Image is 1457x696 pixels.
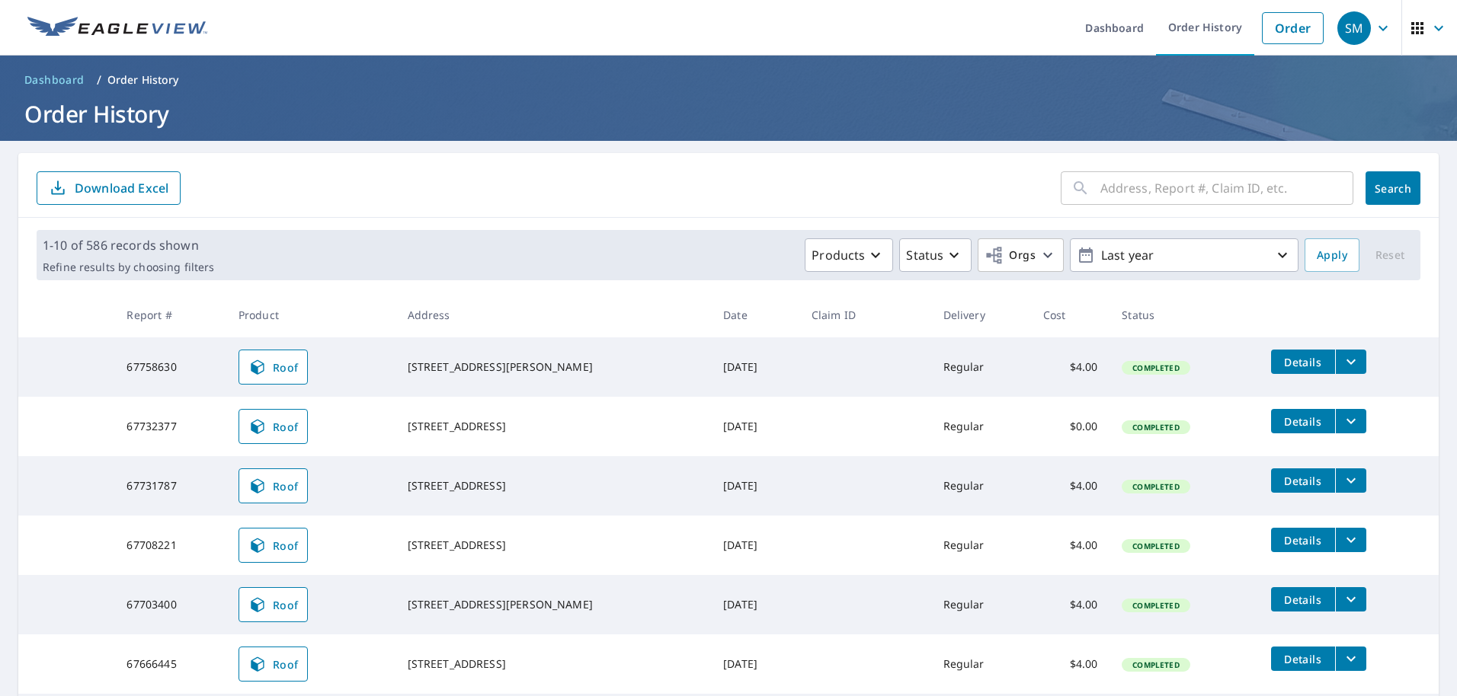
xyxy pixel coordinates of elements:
td: 67708221 [114,516,226,575]
th: Date [711,292,799,337]
td: $4.00 [1031,516,1110,575]
nav: breadcrumb [18,68,1439,92]
div: SM [1337,11,1371,45]
td: $0.00 [1031,397,1110,456]
span: Details [1280,474,1326,488]
a: Dashboard [18,68,91,92]
span: Dashboard [24,72,85,88]
th: Status [1110,292,1258,337]
p: Last year [1095,242,1273,269]
a: Roof [239,468,309,503]
p: Refine results by choosing filters [43,260,214,274]
td: Regular [931,575,1031,634]
td: Regular [931,397,1031,456]
span: Apply [1317,246,1347,265]
button: detailsBtn-67731787 [1271,468,1335,493]
a: Roof [239,587,309,622]
th: Report # [114,292,226,337]
a: Roof [239,409,309,444]
span: Completed [1123,541,1188,551]
button: Search [1366,171,1420,205]
p: 1-10 of 586 records shown [43,236,214,254]
span: Roof [248,417,299,436]
div: [STREET_ADDRESS] [408,538,700,553]
div: [STREET_ADDRESS] [408,478,700,493]
button: detailsBtn-67758630 [1271,350,1335,374]
span: Details [1280,414,1326,429]
a: Roof [239,528,309,563]
span: Completed [1123,600,1188,611]
td: 67732377 [114,397,226,456]
td: 67731787 [114,456,226,516]
a: Order [1262,12,1324,44]
span: Completed [1123,422,1188,433]
div: [STREET_ADDRESS][PERSON_NAME] [408,359,700,375]
td: $4.00 [1031,337,1110,397]
p: Products [812,246,865,264]
td: Regular [931,456,1031,516]
img: EV Logo [27,17,207,40]
span: Roof [248,595,299,614]
div: [STREET_ADDRESS] [408,656,700,672]
button: detailsBtn-67708221 [1271,528,1335,552]
button: Download Excel [37,171,181,205]
button: filesDropdownBtn-67732377 [1335,409,1366,433]
td: 67758630 [114,337,226,397]
div: [STREET_ADDRESS] [408,419,700,434]
span: Roof [248,477,299,495]
td: [DATE] [711,456,799,516]
button: filesDropdownBtn-67666445 [1335,647,1366,671]
td: [DATE] [711,634,799,694]
span: Completed [1123,362,1188,373]
th: Address [395,292,712,337]
input: Address, Report #, Claim ID, etc. [1100,167,1353,209]
button: Products [805,238,893,272]
span: Roof [248,536,299,554]
span: Roof [248,655,299,673]
span: Details [1280,592,1326,607]
button: Last year [1070,238,1298,272]
span: Details [1280,652,1326,666]
td: 67666445 [114,634,226,694]
a: Roof [239,350,309,385]
td: $4.00 [1031,575,1110,634]
td: [DATE] [711,397,799,456]
td: $4.00 [1031,456,1110,516]
p: Order History [107,72,179,88]
p: Status [906,246,943,264]
td: $4.00 [1031,634,1110,694]
td: Regular [931,337,1031,397]
th: Cost [1031,292,1110,337]
td: 67703400 [114,575,226,634]
button: detailsBtn-67732377 [1271,409,1335,433]
button: filesDropdownBtn-67731787 [1335,468,1366,493]
button: filesDropdownBtn-67758630 [1335,350,1366,374]
span: Completed [1123,481,1188,492]
button: detailsBtn-67666445 [1271,647,1335,671]
td: [DATE] [711,575,799,634]
th: Claim ID [799,292,931,337]
td: [DATE] [711,337,799,397]
h1: Order History [18,98,1439,129]
button: detailsBtn-67703400 [1271,587,1335,611]
span: Details [1280,355,1326,369]
th: Product [226,292,395,337]
th: Delivery [931,292,1031,337]
div: [STREET_ADDRESS][PERSON_NAME] [408,597,700,612]
button: filesDropdownBtn-67708221 [1335,528,1366,552]
button: Orgs [978,238,1064,272]
span: Details [1280,533,1326,548]
span: Completed [1123,659,1188,670]
li: / [97,71,101,89]
button: filesDropdownBtn-67703400 [1335,587,1366,611]
button: Status [899,238,972,272]
td: [DATE] [711,516,799,575]
span: Orgs [985,246,1036,265]
td: Regular [931,634,1031,694]
span: Search [1378,181,1408,196]
td: Regular [931,516,1031,575]
a: Roof [239,647,309,682]
button: Apply [1305,238,1359,272]
p: Download Excel [75,180,168,196]
span: Roof [248,358,299,376]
